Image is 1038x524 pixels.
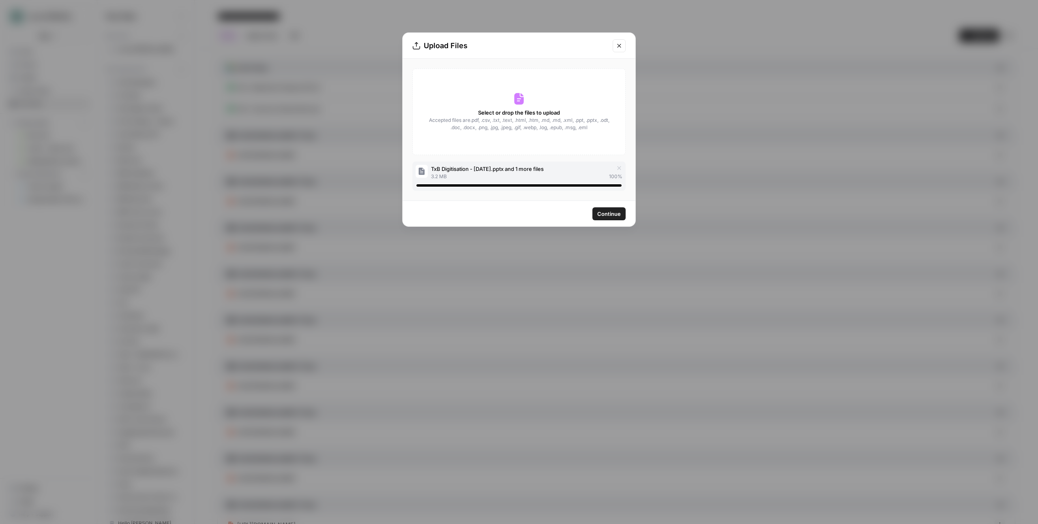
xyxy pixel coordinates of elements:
button: Close modal [613,39,626,52]
span: 3.2 MB [431,173,447,180]
button: Continue [592,207,626,220]
span: 100 % [609,173,622,180]
span: Accepted files are .pdf, .csv, .txt, .text, .html, .htm, .md, .md, .xml, .ppt, .pptx, .odt, .doc,... [428,117,610,131]
span: Continue [597,210,621,218]
span: TxB Digitisation - [DATE].pptx and 1 more files [431,165,544,173]
span: Select or drop the files to upload [478,109,560,117]
div: Upload Files [412,40,608,51]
